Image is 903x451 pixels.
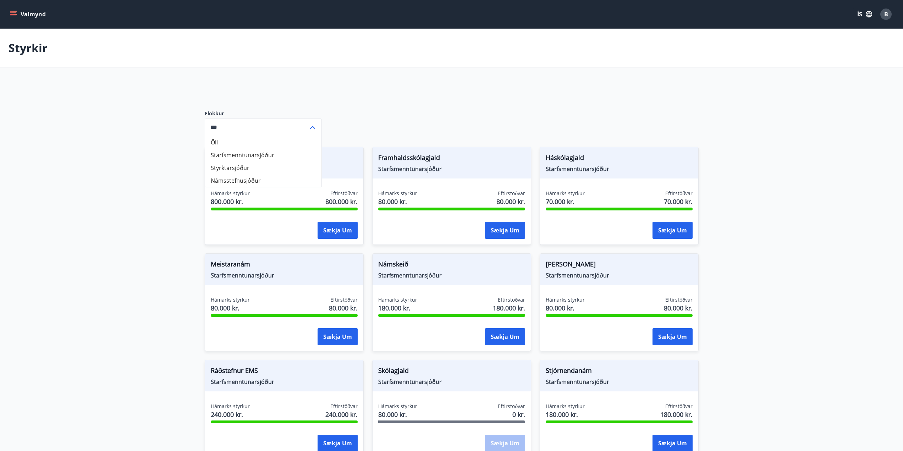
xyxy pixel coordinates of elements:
span: Eftirstöðvar [498,296,525,303]
span: Hámarks styrkur [378,403,417,410]
span: Framhaldsskólagjald [378,153,525,165]
span: 80.000 kr. [496,197,525,206]
span: Háskólagjald [546,153,693,165]
p: Styrkir [9,40,48,56]
span: 80.000 kr. [378,197,417,206]
span: Hámarks styrkur [546,190,585,197]
button: Sækja um [485,222,525,239]
span: Starfsmenntunarsjóður [211,271,358,279]
span: 800.000 kr. [325,197,358,206]
span: Starfsmenntunarsjóður [546,165,693,173]
span: Hámarks styrkur [378,296,417,303]
span: 180.000 kr. [660,410,693,419]
span: Eftirstöðvar [665,403,693,410]
span: 80.000 kr. [378,410,417,419]
button: B [877,6,894,23]
span: 180.000 kr. [546,410,585,419]
span: Eftirstöðvar [498,190,525,197]
span: 70.000 kr. [664,197,693,206]
span: Skólagjald [378,366,525,378]
span: Starfsmenntunarsjóður [211,378,358,386]
span: Eftirstöðvar [665,190,693,197]
span: [PERSON_NAME] [546,259,693,271]
button: ÍS [853,8,876,21]
span: Starfsmenntunarsjóður [378,165,525,173]
span: Eftirstöðvar [330,403,358,410]
span: B [884,10,888,18]
span: 80.000 kr. [664,303,693,313]
span: Starfsmenntunarsjóður [378,378,525,386]
button: Sækja um [485,328,525,345]
span: Eftirstöðvar [330,296,358,303]
button: Sækja um [318,328,358,345]
button: Sækja um [318,222,358,239]
span: 240.000 kr. [325,410,358,419]
span: Hámarks styrkur [378,190,417,197]
span: Starfsmenntunarsjóður [546,271,693,279]
span: Meistaranám [211,259,358,271]
span: Hámarks styrkur [211,296,250,303]
span: Námskeið [378,259,525,271]
span: Ráðstefnur EMS [211,366,358,378]
li: Styrktarsjóður [205,161,321,174]
span: Eftirstöðvar [665,296,693,303]
span: Eftirstöðvar [498,403,525,410]
span: Hámarks styrkur [211,190,250,197]
span: 800.000 kr. [211,197,250,206]
span: Hámarks styrkur [546,296,585,303]
span: Hámarks styrkur [546,403,585,410]
span: 240.000 kr. [211,410,250,419]
li: Starfsmenntunarsjóður [205,149,321,161]
label: Flokkur [205,110,322,117]
span: 180.000 kr. [378,303,417,313]
span: Eftirstöðvar [330,190,358,197]
span: 80.000 kr. [211,303,250,313]
span: Hámarks styrkur [211,403,250,410]
span: 80.000 kr. [546,303,585,313]
span: 180.000 kr. [493,303,525,313]
li: Öll [205,136,321,149]
button: Sækja um [653,222,693,239]
button: Sækja um [653,328,693,345]
span: Stjórnendanám [546,366,693,378]
span: Starfsmenntunarsjóður [378,271,525,279]
button: menu [9,8,49,21]
span: 70.000 kr. [546,197,585,206]
li: Námsstefnusjóður [205,174,321,187]
span: Starfsmenntunarsjóður [546,378,693,386]
span: 80.000 kr. [329,303,358,313]
span: 0 kr. [512,410,525,419]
